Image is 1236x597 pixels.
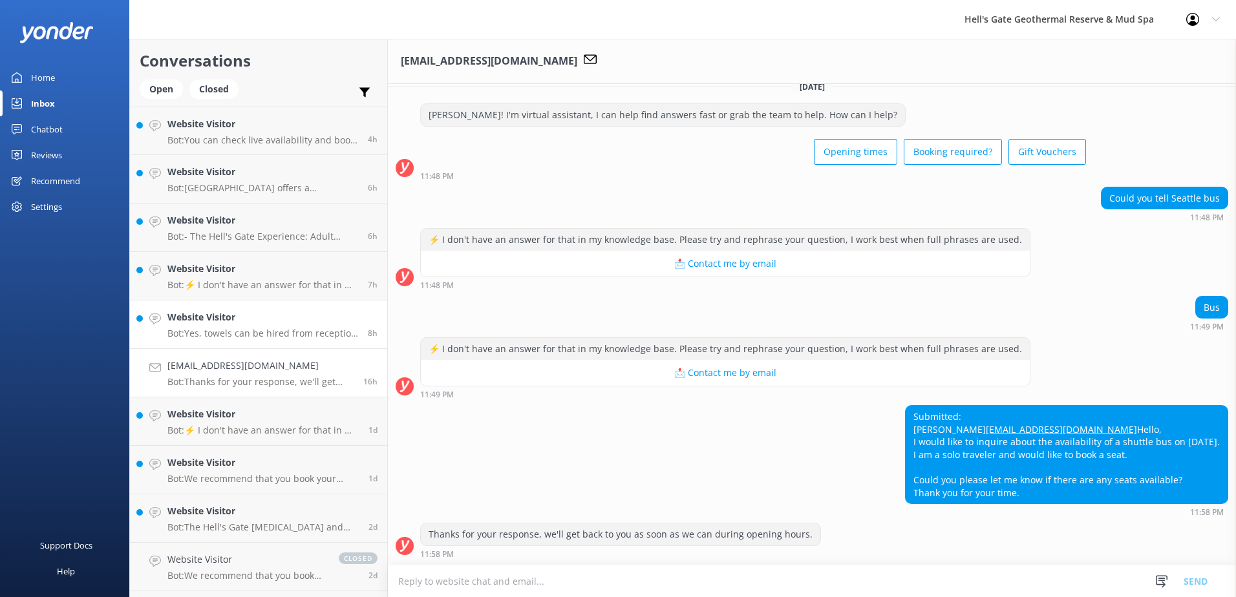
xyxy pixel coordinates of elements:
strong: 11:49 PM [1190,323,1224,331]
h4: Website Visitor [167,310,358,324]
span: Sep 06 2025 08:12am (UTC +12:00) Pacific/Auckland [368,328,378,339]
span: Sep 06 2025 11:14am (UTC +12:00) Pacific/Auckland [368,134,378,145]
div: ⚡ I don't have an answer for that in my knowledge base. Please try and rephrase your question, I ... [421,229,1030,251]
p: Bot: ⚡ I don't have an answer for that in my knowledge base. Please try and rephrase your questio... [167,424,359,436]
span: [DATE] [792,81,833,92]
button: 📩 Contact me by email [421,251,1030,277]
div: Home [31,65,55,90]
h4: Website Visitor [167,552,326,567]
div: Sep 05 2025 11:48pm (UTC +12:00) Pacific/Auckland [420,171,1086,180]
div: Sep 05 2025 11:58pm (UTC +12:00) Pacific/Auckland [420,549,821,558]
a: Website VisitorBot:[GEOGRAPHIC_DATA] offers a complimentary shuttle service with pick-up and drop... [130,155,387,204]
p: Bot: Thanks for your response, we'll get back to you as soon as we can during opening hours. [167,376,354,388]
p: Bot: [GEOGRAPHIC_DATA] offers a complimentary shuttle service with pick-up and drop-off available... [167,182,358,194]
strong: 11:48 PM [1190,214,1224,222]
a: Website VisitorBot:You can check live availability and book your Hell's Gate [MEDICAL_DATA] & Spa... [130,107,387,155]
div: Sep 05 2025 11:49pm (UTC +12:00) Pacific/Auckland [1190,322,1228,331]
h4: Website Visitor [167,165,358,179]
div: Inbox [31,90,55,116]
button: Gift Vouchers [1008,139,1086,165]
a: Website VisitorBot:We recommend that you book your package in advance to avoid disappointment. Bo... [130,446,387,494]
a: [EMAIL_ADDRESS][DOMAIN_NAME] [986,423,1137,435]
span: Sep 06 2025 08:29am (UTC +12:00) Pacific/Auckland [368,279,378,290]
div: Sep 05 2025 11:58pm (UTC +12:00) Pacific/Auckland [905,507,1228,516]
div: Settings [31,194,62,220]
span: Sep 06 2025 09:53am (UTC +12:00) Pacific/Auckland [368,182,378,193]
div: Bus [1196,297,1228,319]
a: [EMAIL_ADDRESS][DOMAIN_NAME]Bot:Thanks for your response, we'll get back to you as soon as we can... [130,349,387,397]
div: Sep 05 2025 11:48pm (UTC +12:00) Pacific/Auckland [1101,213,1228,222]
strong: 11:58 PM [420,550,454,558]
h4: Website Visitor [167,117,358,131]
p: Bot: The Hell's Gate [MEDICAL_DATA] and Spas experience is approximately 90 minutes. The [MEDICAL... [167,521,359,533]
a: Website VisitorBot:⚡ I don't have an answer for that in my knowledge base. Please try and rephras... [130,252,387,300]
button: Booking required? [904,139,1002,165]
div: Open [140,79,183,99]
h3: [EMAIL_ADDRESS][DOMAIN_NAME] [401,53,577,70]
div: Chatbot [31,116,63,142]
img: yonder-white-logo.png [19,22,94,43]
span: closed [339,552,378,564]
span: Sep 04 2025 08:56pm (UTC +12:00) Pacific/Auckland [368,473,378,484]
div: Could you tell Seattle bus [1102,187,1228,209]
h4: Website Visitor [167,262,358,276]
a: Closed [189,81,245,96]
a: Website VisitorBot:- The Hell's Gate Experience: Adult NZ$115, Child NZ$57.50, Family NZ$320. - T... [130,204,387,252]
span: Sep 03 2025 05:44pm (UTC +12:00) Pacific/Auckland [368,570,378,581]
h4: Website Visitor [167,213,358,227]
div: Sep 05 2025 11:48pm (UTC +12:00) Pacific/Auckland [420,280,1030,289]
span: Sep 04 2025 10:26am (UTC +12:00) Pacific/Auckland [368,521,378,532]
div: Support Docs [40,532,92,558]
h4: Website Visitor [167,407,359,421]
a: Website VisitorBot:The Hell's Gate [MEDICAL_DATA] and Spas experience is approximately 90 minutes... [130,494,387,543]
h4: Website Visitor [167,504,359,518]
a: Open [140,81,189,96]
div: ⚡ I don't have an answer for that in my knowledge base. Please try and rephrase your question, I ... [421,338,1030,360]
strong: 11:58 PM [1190,508,1224,516]
div: [PERSON_NAME]! I'm virtual assistant, I can help find answers fast or grab the team to help. How ... [421,104,905,126]
button: Opening times [814,139,897,165]
a: Website VisitorBot:⚡ I don't have an answer for that in my knowledge base. Please try and rephras... [130,397,387,446]
div: Help [57,558,75,584]
strong: 11:48 PM [420,282,454,289]
span: Sep 05 2025 11:58pm (UTC +12:00) Pacific/Auckland [363,376,378,387]
a: Website VisitorBot:Yes, towels can be hired from reception for $5.00 NZD per item, subject to ava... [130,300,387,349]
p: Bot: ⚡ I don't have an answer for that in my knowledge base. Please try and rephrase your questio... [167,279,358,291]
span: Sep 06 2025 09:35am (UTC +12:00) Pacific/Auckland [368,231,378,242]
a: Website VisitorBot:We recommend that you book your package in advance to avoid disappointment. Yo... [130,543,387,591]
strong: 11:49 PM [420,391,454,399]
button: 📩 Contact me by email [421,360,1030,386]
div: Reviews [31,142,62,168]
p: Bot: We recommend that you book your package in advance to avoid disappointment. Bookings can be ... [167,473,359,485]
p: Bot: Yes, towels can be hired from reception for $5.00 NZD per item, subject to availability. [167,328,358,339]
div: Closed [189,79,239,99]
div: Thanks for your response, we'll get back to you as soon as we can during opening hours. [421,523,820,545]
h4: [EMAIL_ADDRESS][DOMAIN_NAME] [167,359,354,373]
span: Sep 04 2025 09:14pm (UTC +12:00) Pacific/Auckland [368,424,378,435]
div: Submitted: [PERSON_NAME] Hello, I would like to inquire about the availability of a shuttle bus o... [906,406,1228,503]
div: Sep 05 2025 11:49pm (UTC +12:00) Pacific/Auckland [420,390,1030,399]
p: Bot: - The Hell's Gate Experience: Adult NZ$115, Child NZ$57.50, Family NZ$320. - The Hell's Gate... [167,231,358,242]
h2: Conversations [140,48,378,73]
strong: 11:48 PM [420,173,454,180]
p: Bot: You can check live availability and book your Hell's Gate [MEDICAL_DATA] & Spas experience o... [167,134,358,146]
h4: Website Visitor [167,456,359,470]
div: Recommend [31,168,80,194]
p: Bot: We recommend that you book your package in advance to avoid disappointment. You can book onl... [167,570,326,581]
